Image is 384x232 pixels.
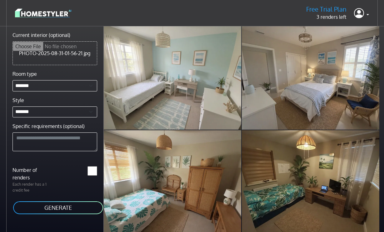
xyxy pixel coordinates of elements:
[9,166,55,181] label: Number of renders
[12,31,70,39] label: Current interior (optional)
[12,96,24,104] label: Style
[12,122,85,130] label: Specific requirements (optional)
[15,8,71,18] img: logo-3de290ba35641baa71223ecac5eacb59cb85b4c7fdf211dc9aaecaaee71ea2f8.svg
[306,13,347,21] p: 3 renders left
[12,201,104,215] button: GENERATE
[9,181,55,193] p: Each render has a 1 credit fee
[306,5,347,13] h5: Free Trial Plan
[12,70,37,78] label: Room type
